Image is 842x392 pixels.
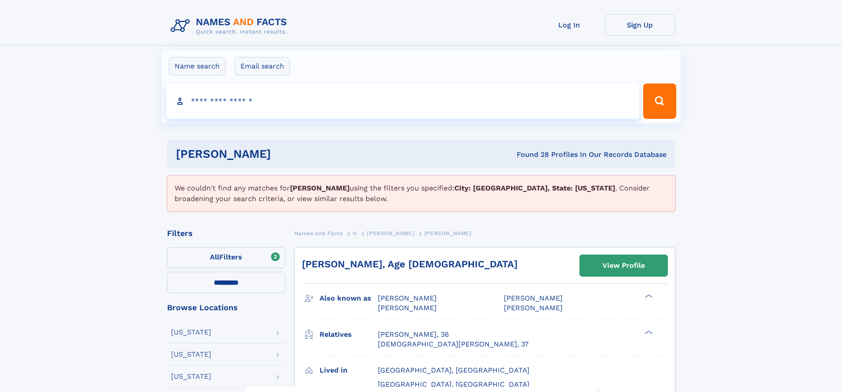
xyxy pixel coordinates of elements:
[171,329,211,336] div: [US_STATE]
[171,373,211,380] div: [US_STATE]
[367,228,414,239] a: [PERSON_NAME]
[167,304,286,312] div: Browse Locations
[294,228,343,239] a: Names and Facts
[169,57,225,76] label: Name search
[320,327,378,342] h3: Relatives
[378,330,449,339] a: [PERSON_NAME], 36
[378,380,530,388] span: [GEOGRAPHIC_DATA], [GEOGRAPHIC_DATA]
[504,294,563,302] span: [PERSON_NAME]
[302,259,518,270] a: [PERSON_NAME], Age [DEMOGRAPHIC_DATA]
[167,14,294,38] img: Logo Names and Facts
[353,228,357,239] a: H
[235,57,290,76] label: Email search
[320,363,378,378] h3: Lived in
[353,230,357,236] span: H
[166,84,640,119] input: search input
[167,175,675,212] div: We couldn't find any matches for using the filters you specified: . Consider broadening your sear...
[602,255,645,276] div: View Profile
[167,229,286,237] div: Filters
[643,293,653,299] div: ❯
[424,230,472,236] span: [PERSON_NAME]
[454,184,615,192] b: City: [GEOGRAPHIC_DATA], State: [US_STATE]
[378,339,529,349] a: [DEMOGRAPHIC_DATA][PERSON_NAME], 37
[171,351,211,358] div: [US_STATE]
[290,184,350,192] b: [PERSON_NAME]
[605,14,675,36] a: Sign Up
[580,255,667,276] a: View Profile
[210,253,219,261] span: All
[394,150,667,160] div: Found 28 Profiles In Our Records Database
[643,84,676,119] button: Search Button
[378,304,437,312] span: [PERSON_NAME]
[367,230,414,236] span: [PERSON_NAME]
[176,148,394,160] h1: [PERSON_NAME]
[534,14,605,36] a: Log In
[378,294,437,302] span: [PERSON_NAME]
[504,304,563,312] span: [PERSON_NAME]
[378,366,530,374] span: [GEOGRAPHIC_DATA], [GEOGRAPHIC_DATA]
[320,291,378,306] h3: Also known as
[643,329,653,335] div: ❯
[167,247,286,268] label: Filters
